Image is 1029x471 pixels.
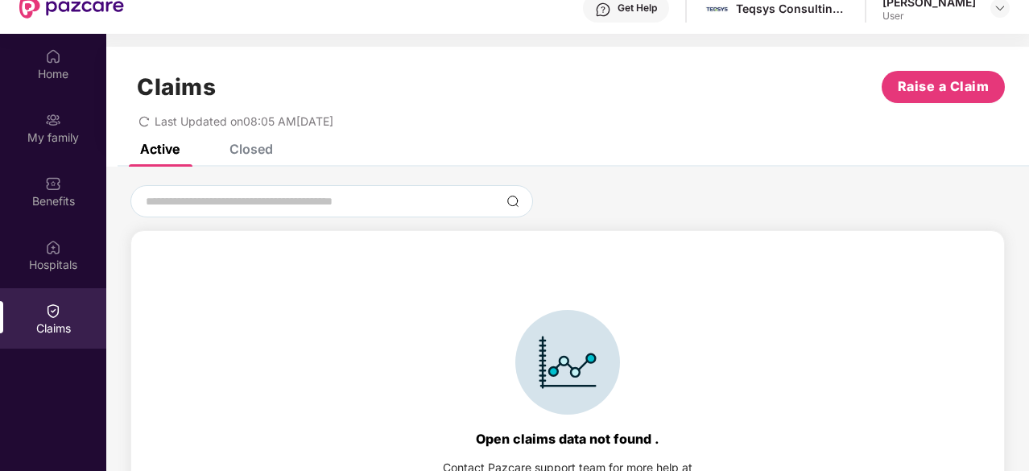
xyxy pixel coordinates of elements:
span: redo [138,114,150,128]
div: Get Help [618,2,657,14]
h1: Claims [137,73,216,101]
img: svg+xml;base64,PHN2ZyBpZD0iSG9tZSIgeG1sbnM9Imh0dHA6Ly93d3cudzMub3JnLzIwMDAvc3ZnIiB3aWR0aD0iMjAiIG... [45,48,61,64]
div: Closed [229,141,273,157]
img: svg+xml;base64,PHN2ZyBpZD0iQ2xhaW0iIHhtbG5zPSJodHRwOi8vd3d3LnczLm9yZy8yMDAwL3N2ZyIgd2lkdGg9IjIwIi... [45,303,61,319]
span: Last Updated on 08:05 AM[DATE] [155,114,333,128]
img: svg+xml;base64,PHN2ZyBpZD0iU2VhcmNoLTMyeDMyIiB4bWxucz0iaHR0cDovL3d3dy53My5vcmcvMjAwMC9zdmciIHdpZH... [506,195,519,208]
img: svg+xml;base64,PHN2ZyBpZD0iSGVscC0zMngzMiIgeG1sbnM9Imh0dHA6Ly93d3cudzMub3JnLzIwMDAvc3ZnIiB3aWR0aD... [595,2,611,18]
img: svg+xml;base64,PHN2ZyBpZD0iSG9zcGl0YWxzIiB4bWxucz0iaHR0cDovL3d3dy53My5vcmcvMjAwMC9zdmciIHdpZHRoPS... [45,239,61,255]
img: svg+xml;base64,PHN2ZyBpZD0iRHJvcGRvd24tMzJ4MzIiIHhtbG5zPSJodHRwOi8vd3d3LnczLm9yZy8yMDAwL3N2ZyIgd2... [994,2,1006,14]
span: Raise a Claim [898,76,990,97]
div: Teqsys Consulting & Services Llp [736,1,849,16]
div: Active [140,141,180,157]
button: Raise a Claim [882,71,1005,103]
img: svg+xml;base64,PHN2ZyBpZD0iQmVuZWZpdHMiIHhtbG5zPSJodHRwOi8vd3d3LnczLm9yZy8yMDAwL3N2ZyIgd2lkdGg9Ij... [45,176,61,192]
img: svg+xml;base64,PHN2ZyB3aWR0aD0iMjAiIGhlaWdodD0iMjAiIHZpZXdCb3g9IjAgMCAyMCAyMCIgZmlsbD0ibm9uZSIgeG... [45,112,61,128]
img: svg+xml;base64,PHN2ZyBpZD0iSWNvbl9DbGFpbSIgZGF0YS1uYW1lPSJJY29uIENsYWltIiB4bWxucz0iaHR0cDovL3d3dy... [515,310,620,415]
div: Open claims data not found . [476,431,659,447]
div: User [882,10,976,23]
